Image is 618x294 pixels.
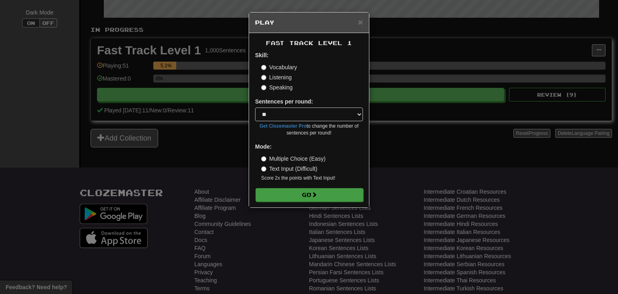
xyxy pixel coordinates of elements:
h5: Play [255,19,363,27]
label: Multiple Choice (Easy) [261,155,325,163]
span: Fast Track Level 1 [266,39,352,46]
input: Speaking [261,85,266,90]
button: Close [358,18,363,26]
label: Vocabulary [261,63,297,71]
small: Score 2x the points with Text Input ! [261,175,363,182]
span: × [358,17,363,27]
strong: Mode: [255,143,272,150]
input: Text Input (Difficult) [261,166,266,172]
small: to change the number of sentences per round! [255,123,363,137]
input: Multiple Choice (Easy) [261,156,266,161]
label: Text Input (Difficult) [261,165,317,173]
input: Listening [261,75,266,80]
button: Go [255,188,363,202]
label: Listening [261,73,292,81]
strong: Skill: [255,52,268,58]
label: Sentences per round: [255,97,313,106]
input: Vocabulary [261,65,266,70]
a: Get Clozemaster Pro [260,123,307,129]
label: Speaking [261,83,293,91]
